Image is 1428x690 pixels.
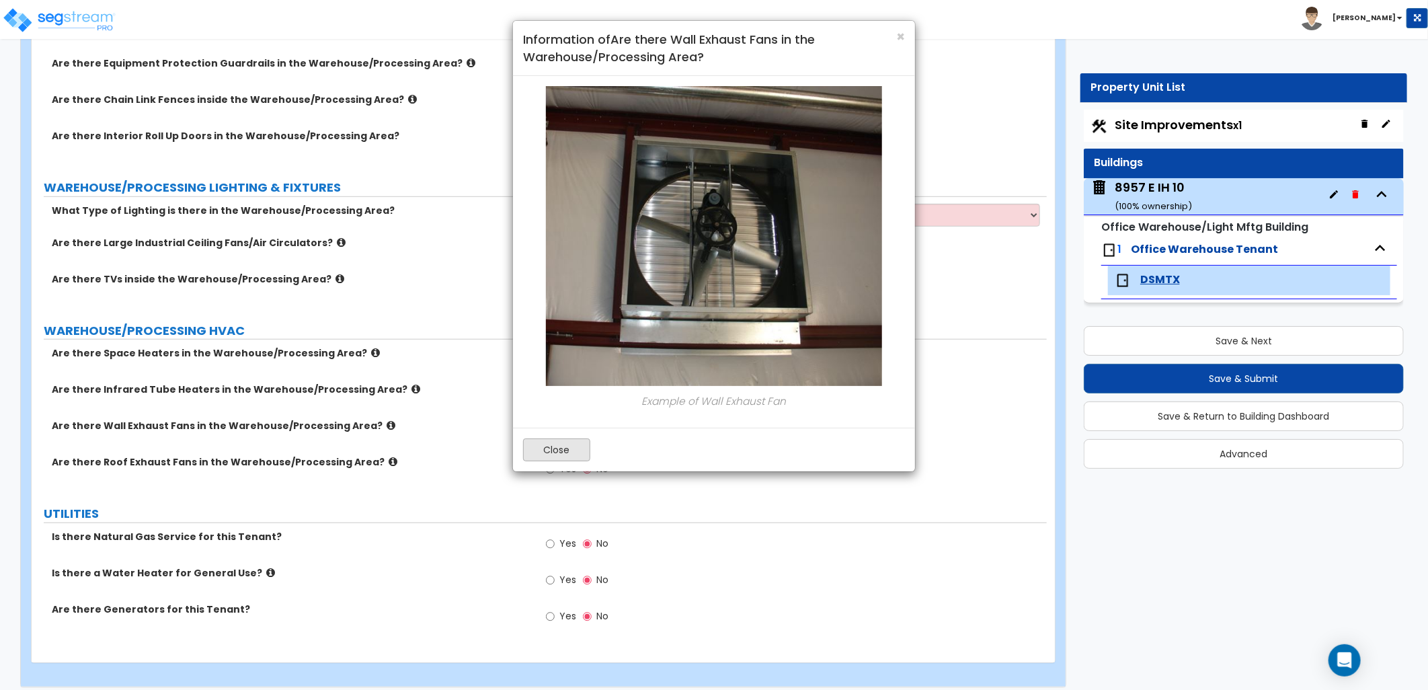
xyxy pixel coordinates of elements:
span: × [896,27,905,46]
button: Close [896,30,905,44]
i: Example of Wall Exhaust Fan [642,394,787,408]
div: Open Intercom Messenger [1328,644,1361,677]
button: Close [523,438,590,461]
img: 47_P9QzIj8.jpg [546,86,882,386]
h4: Information of Are there Wall Exhaust Fans in the Warehouse/Processing Area? [523,31,905,65]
